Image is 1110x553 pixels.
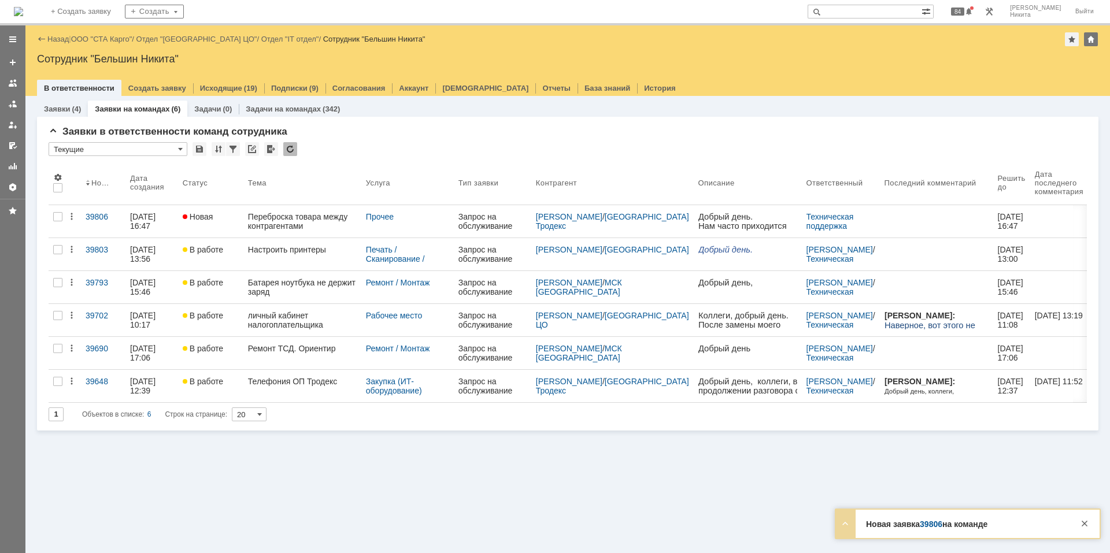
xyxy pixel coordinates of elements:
[246,105,321,113] a: Задачи на командах
[72,190,74,199] span: i
[366,278,430,287] a: Ремонт / Монтаж
[323,35,425,43] div: Сотрудник "Бельшин Никита"
[248,179,267,187] div: Тема
[3,157,22,176] a: Отчеты
[998,278,1026,296] span: [DATE] 15:46
[366,179,391,187] div: Услуга
[248,311,357,329] div: личный кабинет налогоплательщика
[806,245,875,263] div: /
[74,190,83,199] span: @
[12,199,14,209] span: .
[1035,311,1083,320] div: [DATE] 13:19
[806,311,875,329] div: /
[309,84,319,92] div: (9)
[536,245,689,254] div: /
[14,199,22,209] span: ru
[536,212,602,221] a: [PERSON_NAME]
[536,278,624,296] a: МСК [GEOGRAPHIC_DATA]
[81,337,125,369] a: 39690
[536,212,691,231] a: [GEOGRAPHIC_DATA] Тродекс
[136,35,261,43] div: /
[998,174,1026,191] div: Решить до
[77,386,86,395] span: @
[1010,12,1061,18] span: Никита
[993,337,1030,369] a: [DATE] 17:06
[32,243,53,252] span: cargo
[243,161,361,205] th: Тема
[49,126,287,137] span: Заявки в ответственности команд сотрудника
[44,105,70,113] a: Заявки
[442,84,528,92] a: [DEMOGRAPHIC_DATA]
[245,142,259,156] div: Скопировать ссылку на список
[806,311,873,320] a: [PERSON_NAME]
[458,212,527,231] div: Запрос на обслуживание
[3,95,22,113] a: Заявки в моей ответственности
[77,112,80,121] span: ,
[136,35,257,43] a: Отдел "[GEOGRAPHIC_DATA] ЦО"
[178,337,243,369] a: В работе
[243,238,361,270] a: Настроить принтеры
[1010,5,1061,12] span: [PERSON_NAME]
[998,245,1026,263] span: [DATE] 13:00
[248,344,357,353] div: Ремонт ТСД. Ориентир
[531,161,694,205] th: Контрагент
[171,105,180,113] div: (6)
[82,407,227,421] i: Строк на странице:
[130,245,158,263] div: [DATE] 13:56
[178,161,243,205] th: Статус
[130,174,164,191] div: Дата создания
[536,179,577,187] div: Контрагент
[130,311,158,329] div: [DATE] 10:17
[53,209,55,218] span: .
[806,278,873,287] a: [PERSON_NAME]
[125,304,178,336] a: [DATE] 10:17
[244,84,257,92] div: (19)
[243,370,361,402] a: Телефония ОП Тродекс
[47,35,69,43] a: Назад
[18,209,21,218] span: .
[53,173,62,182] span: Настройки
[458,344,527,362] div: Запрос на обслуживание
[183,377,223,386] span: В работе
[67,344,76,353] div: Действия
[81,161,125,205] th: Номер
[183,212,213,221] span: Новая
[125,161,178,205] th: Дата создания
[3,116,22,134] a: Мои заявки
[125,5,184,18] div: Создать
[998,377,1026,395] span: [DATE] 12:37
[147,407,151,421] div: 6
[71,35,132,43] a: ООО "СТА Карго"
[19,385,27,395] span: ru
[130,278,158,296] div: [DATE] 15:46
[243,271,361,303] a: Батарея ноутбука не держит заряд
[261,35,319,43] a: Отдел "IT отдел"
[993,205,1030,237] a: [DATE] 16:47
[802,161,880,205] th: Ответственный
[81,238,125,270] a: 39803
[14,7,23,16] img: logo
[806,245,873,254] a: [PERSON_NAME]
[536,344,689,362] div: /
[17,410,19,420] span: .
[922,5,933,16] span: Расширенный поиск
[130,212,158,231] div: [DATE] 16:47
[366,344,430,353] a: Ремонт / Монтаж
[264,142,278,156] div: Экспорт списка
[243,337,361,369] a: Ремонт ТСД. Ориентир
[1065,32,1079,46] div: Добавить в избранное
[806,320,856,339] a: Техническая поддержка
[458,311,527,329] div: Запрос на обслуживание
[454,271,531,303] a: Запрос на обслуживание
[243,304,361,336] a: личный кабинет налогоплательщика
[1030,161,1097,205] th: Дата последнего комментария
[536,344,602,353] a: [PERSON_NAME]
[806,212,856,231] a: Техническая поддержка
[14,7,23,16] a: Перейти на домашнюю страницу
[366,245,427,273] a: Печать / Сканирование / Копирование
[806,377,875,395] div: /
[71,35,136,43] div: /
[200,84,242,92] a: Исходящие
[982,5,996,18] a: Перейти в интерфейс администратора
[17,385,19,395] span: .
